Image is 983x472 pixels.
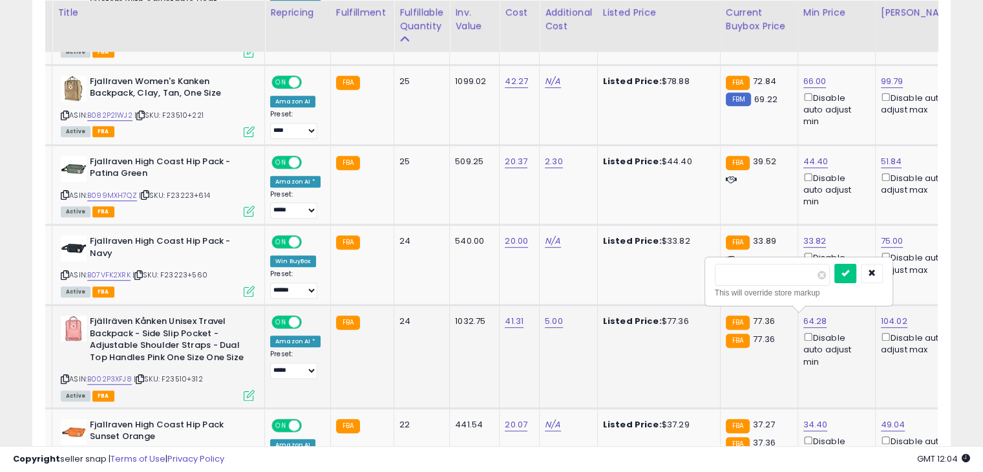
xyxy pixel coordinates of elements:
[603,419,710,431] div: $37.29
[61,206,90,217] span: All listings currently available for purchase on Amazon
[753,155,776,167] span: 39.52
[881,315,907,328] a: 104.02
[455,235,489,247] div: 540.00
[881,155,902,168] a: 51.84
[90,76,247,103] b: Fjallraven Women's Kanken Backpack, Clay, Tan, One Size
[803,418,828,431] a: 34.40
[505,6,534,19] div: Cost
[603,6,715,19] div: Listed Price
[61,316,87,341] img: 41Nf6B6zD5S._SL40_.jpg
[803,315,827,328] a: 64.28
[603,76,710,87] div: $78.88
[545,418,560,431] a: N/A
[545,235,560,248] a: N/A
[92,391,114,402] span: FBA
[603,235,662,247] b: Listed Price:
[90,235,247,263] b: Fjallraven High Coast Hip Pack - Navy
[803,75,827,88] a: 66.00
[545,315,563,328] a: 5.00
[726,6,792,33] div: Current Buybox Price
[881,75,904,88] a: 99.79
[273,156,289,167] span: ON
[92,47,114,58] span: FBA
[61,126,90,137] span: All listings currently available for purchase on Amazon
[881,250,953,275] div: Disable auto adjust max
[399,6,444,33] div: Fulfillable Quantity
[603,156,710,167] div: $44.40
[134,110,204,120] span: | SKU: F23510+221
[603,155,662,167] b: Listed Price:
[336,419,360,433] small: FBA
[753,418,775,431] span: 37.27
[13,453,60,465] strong: Copyright
[139,190,210,200] span: | SKU: F23223+614
[803,434,865,471] div: Disable auto adjust min
[753,315,775,327] span: 77.36
[92,286,114,297] span: FBA
[270,350,321,379] div: Preset:
[270,96,315,107] div: Amazon AI
[300,317,321,328] span: OFF
[273,317,289,328] span: ON
[90,156,247,183] b: Fjallraven High Coast Hip Pack - Patina Green
[881,6,958,19] div: [PERSON_NAME]
[399,235,439,247] div: 24
[726,419,750,433] small: FBA
[132,270,207,280] span: | SKU: F23223+560
[58,6,259,19] div: Title
[726,235,750,250] small: FBA
[603,235,710,247] div: $33.82
[273,76,289,87] span: ON
[90,316,247,367] b: Fjällräven Kånken Unisex Travel Backpack - Side Slip Pocket - Adjustable Shoulder Straps - Dual T...
[270,336,321,347] div: Amazon AI *
[270,255,316,267] div: Win BuyBox
[881,235,904,248] a: 75.00
[455,419,489,431] div: 441.54
[505,418,527,431] a: 20.07
[455,316,489,327] div: 1032.75
[754,93,777,105] span: 69.22
[87,110,132,121] a: B082P21WJ2
[61,235,87,261] img: 316br7uxySL._SL40_.jpg
[61,419,87,445] img: 31SMLNy8LVL._SL40_.jpg
[803,155,829,168] a: 44.40
[753,75,776,87] span: 72.84
[455,156,489,167] div: 509.25
[753,333,775,345] span: 77.36
[881,434,953,459] div: Disable auto adjust max
[917,453,970,465] span: 2025-09-15 12:04 GMT
[603,315,662,327] b: Listed Price:
[726,92,751,106] small: FBM
[61,156,255,216] div: ASIN:
[134,374,203,384] span: | SKU: F23510+312
[603,75,662,87] b: Listed Price:
[92,126,114,137] span: FBA
[545,6,592,33] div: Additional Cost
[87,190,137,201] a: B099MXH7QZ
[13,453,224,466] div: seller snap | |
[726,76,750,90] small: FBA
[505,315,523,328] a: 41.31
[336,6,388,19] div: Fulfillment
[61,76,255,136] div: ASIN:
[336,156,360,170] small: FBA
[399,419,439,431] div: 22
[61,286,90,297] span: All listings currently available for purchase on Amazon
[726,334,750,348] small: FBA
[300,156,321,167] span: OFF
[726,316,750,330] small: FBA
[881,418,905,431] a: 49.04
[300,237,321,248] span: OFF
[270,270,321,299] div: Preset:
[336,76,360,90] small: FBA
[715,286,883,299] div: This will override store markup
[111,453,165,465] a: Terms of Use
[87,374,132,385] a: B002P3XFJ8
[803,330,865,368] div: Disable auto adjust min
[300,420,321,431] span: OFF
[270,6,325,19] div: Repricing
[881,171,953,196] div: Disable auto adjust max
[270,190,321,219] div: Preset:
[803,250,865,288] div: Disable auto adjust min
[545,155,563,168] a: 2.30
